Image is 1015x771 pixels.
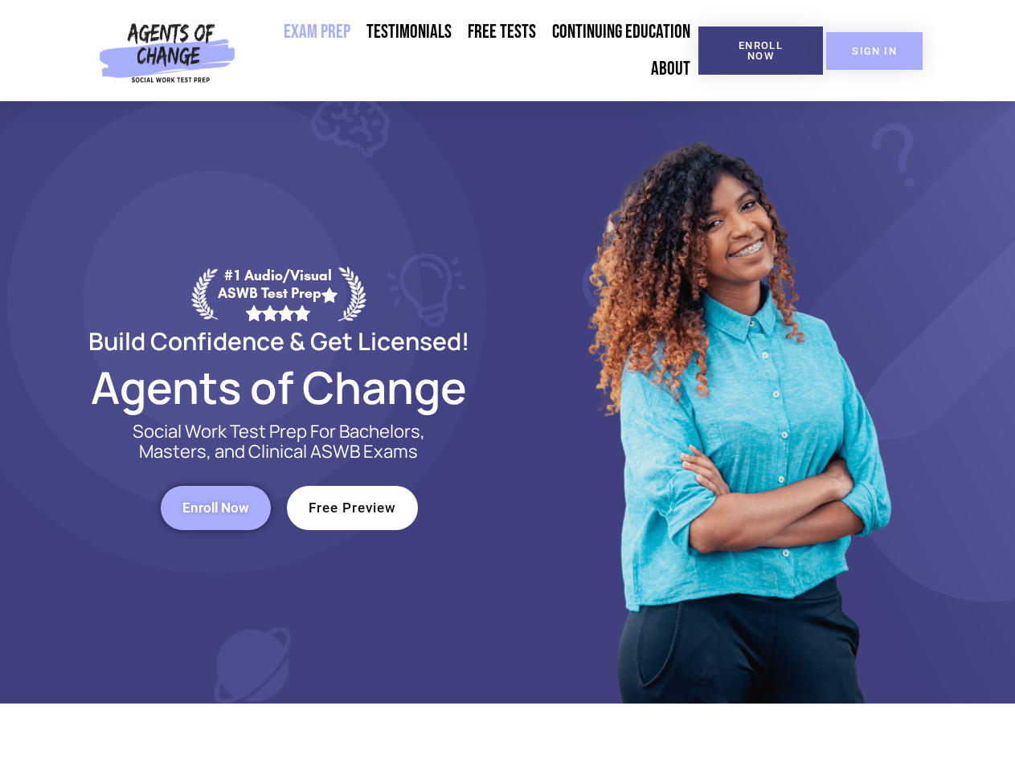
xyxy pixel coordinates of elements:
[309,501,396,515] span: Free Preview
[576,101,898,704] img: Website Image 1 (1)
[50,329,508,353] h2: Build Confidence & Get Licensed!
[242,14,698,88] nav: Menu
[698,27,823,75] a: Enroll Now
[182,501,249,515] span: Enroll Now
[276,14,358,51] a: Exam Prep
[287,486,418,530] a: Free Preview
[643,51,698,88] a: About
[852,46,897,56] span: SIGN IN
[218,267,338,320] div: #1 Audio/Visual ASWB Test Prep
[161,486,271,530] a: Enroll Now
[358,14,460,51] a: Testimonials
[460,14,544,51] a: Free Tests
[826,32,923,70] a: SIGN IN
[114,422,444,462] p: Social Work Test Prep For Bachelors, Masters, and Clinical ASWB Exams
[544,14,698,51] a: Continuing Education
[50,369,508,406] h2: Agents of Change
[724,40,797,61] span: Enroll Now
